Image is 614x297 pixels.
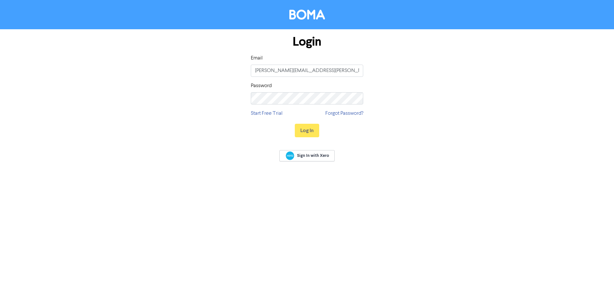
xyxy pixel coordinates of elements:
[251,82,272,90] label: Password
[251,34,363,49] h1: Login
[286,151,294,160] img: Xero logo
[251,110,283,117] a: Start Free Trial
[295,124,319,137] button: Log In
[251,54,263,62] label: Email
[297,153,329,158] span: Sign In with Xero
[289,10,325,20] img: BOMA Logo
[325,110,363,117] a: Forgot Password?
[279,150,335,161] a: Sign In with Xero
